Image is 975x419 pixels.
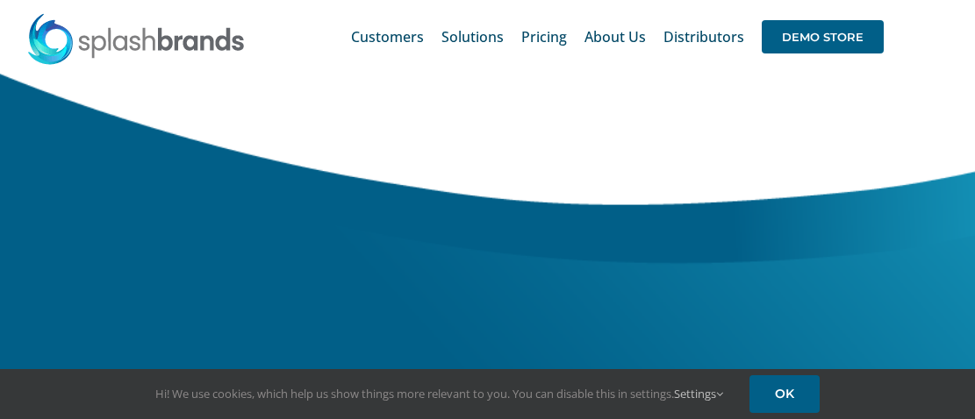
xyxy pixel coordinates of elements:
a: Distributors [663,9,744,65]
span: Pricing [521,30,567,44]
a: Settings [674,386,723,401]
span: Distributors [663,30,744,44]
a: DEMO STORE [762,9,884,65]
span: Hi! We use cookies, which help us show things more relevant to you. You can disable this in setti... [155,386,723,401]
span: About Us [584,30,646,44]
a: Pricing [521,9,567,65]
nav: Main Menu [351,9,884,65]
img: SplashBrands.com Logo [26,12,246,65]
a: OK [749,375,820,413]
span: Solutions [441,30,504,44]
span: Customers [351,30,424,44]
a: Customers [351,9,424,65]
span: DEMO STORE [762,20,884,53]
